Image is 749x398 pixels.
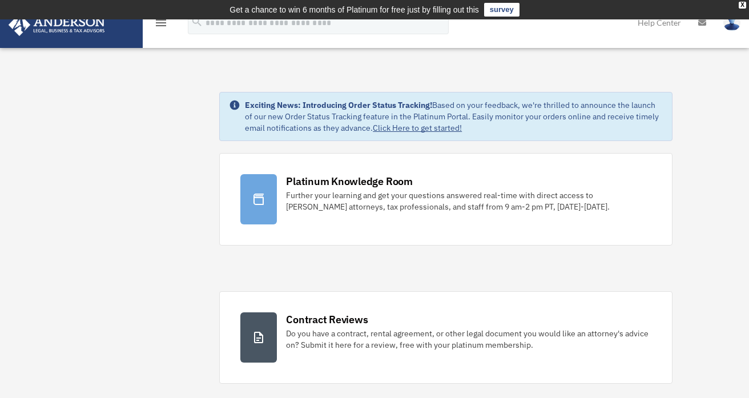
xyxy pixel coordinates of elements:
[219,153,673,246] a: Platinum Knowledge Room Further your learning and get your questions answered real-time with dire...
[154,16,168,30] i: menu
[739,2,746,9] div: close
[5,14,108,36] img: Anderson Advisors Platinum Portal
[286,174,413,188] div: Platinum Knowledge Room
[286,190,651,212] div: Further your learning and get your questions answered real-time with direct access to [PERSON_NAM...
[373,123,462,133] a: Click Here to get started!
[219,291,673,384] a: Contract Reviews Do you have a contract, rental agreement, or other legal document you would like...
[245,99,663,134] div: Based on your feedback, we're thrilled to announce the launch of our new Order Status Tracking fe...
[286,312,368,327] div: Contract Reviews
[484,3,520,17] a: survey
[286,328,651,351] div: Do you have a contract, rental agreement, or other legal document you would like an attorney's ad...
[191,15,203,28] i: search
[154,20,168,30] a: menu
[723,14,740,31] img: User Pic
[229,3,479,17] div: Get a chance to win 6 months of Platinum for free just by filling out this
[245,100,432,110] strong: Exciting News: Introducing Order Status Tracking!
